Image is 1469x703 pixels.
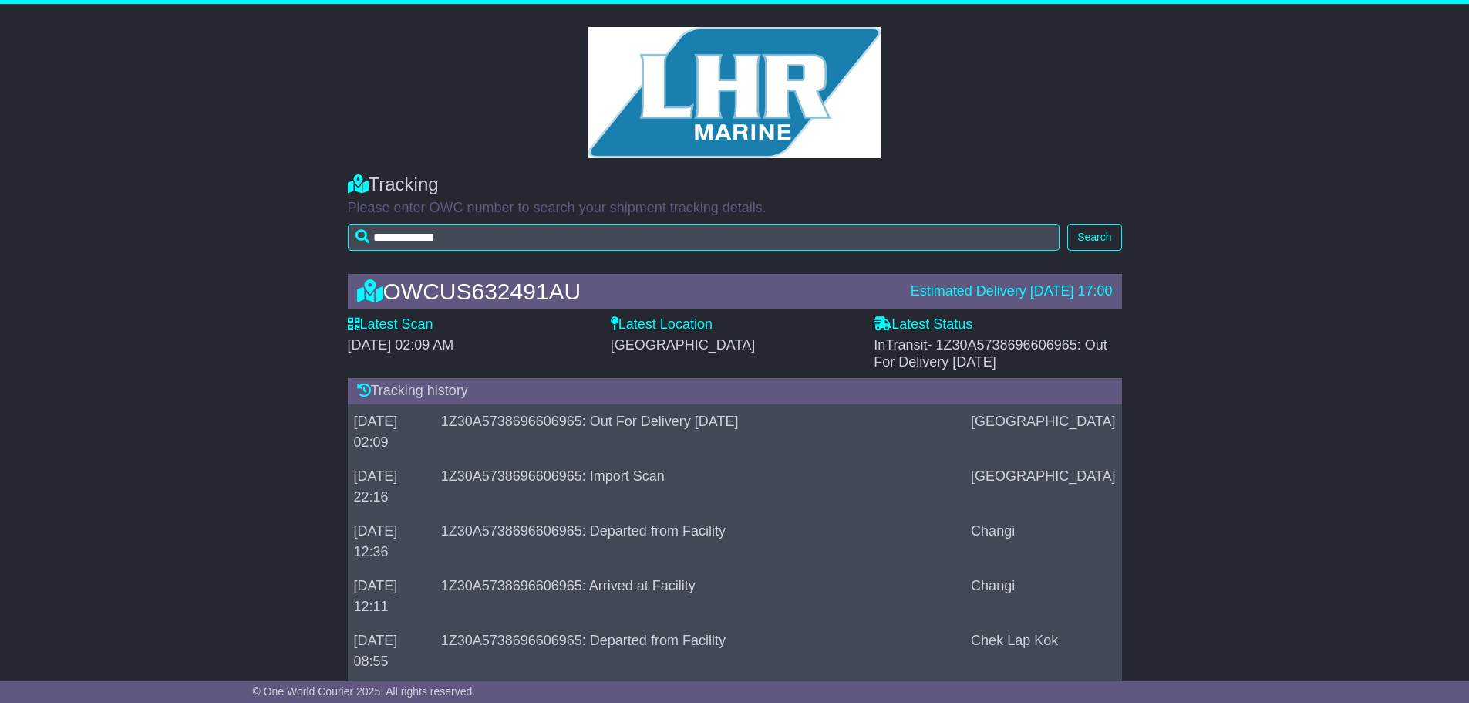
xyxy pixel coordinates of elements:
span: [DATE] 02:09 AM [348,337,454,353]
p: Please enter OWC number to search your shipment tracking details. [348,200,1122,217]
span: - 1Z30A5738696606965: Out For Delivery [DATE] [874,337,1107,370]
td: 1Z30A5738696606965: Import Scan [435,459,965,514]
td: 1Z30A5738696606965: Arrived at Facility [435,569,965,624]
td: [GEOGRAPHIC_DATA] [965,459,1121,514]
div: Tracking history [348,378,1122,404]
td: [DATE] 02:09 [348,404,435,459]
td: [DATE] 12:36 [348,514,435,569]
td: 1Z30A5738696606965: Departed from Facility [435,624,965,678]
td: Chek Lap Kok [965,624,1121,678]
span: InTransit [874,337,1107,370]
img: GetCustomerLogo [588,27,881,158]
td: 1Z30A5738696606965: Departed from Facility [435,514,965,569]
span: [GEOGRAPHIC_DATA] [611,337,755,353]
label: Latest Status [874,316,972,333]
button: Search [1067,224,1121,251]
div: Estimated Delivery [DATE] 17:00 [911,283,1113,300]
td: [DATE] 08:55 [348,624,435,678]
label: Latest Location [611,316,713,333]
td: Changi [965,569,1121,624]
span: © One World Courier 2025. All rights reserved. [253,685,476,698]
td: [GEOGRAPHIC_DATA] [965,404,1121,459]
div: Tracking [348,174,1122,196]
td: [DATE] 12:11 [348,569,435,624]
td: 1Z30A5738696606965: Out For Delivery [DATE] [435,404,965,459]
div: OWCUS632491AU [349,279,903,304]
td: Changi [965,514,1121,569]
label: Latest Scan [348,316,433,333]
td: [DATE] 22:16 [348,459,435,514]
